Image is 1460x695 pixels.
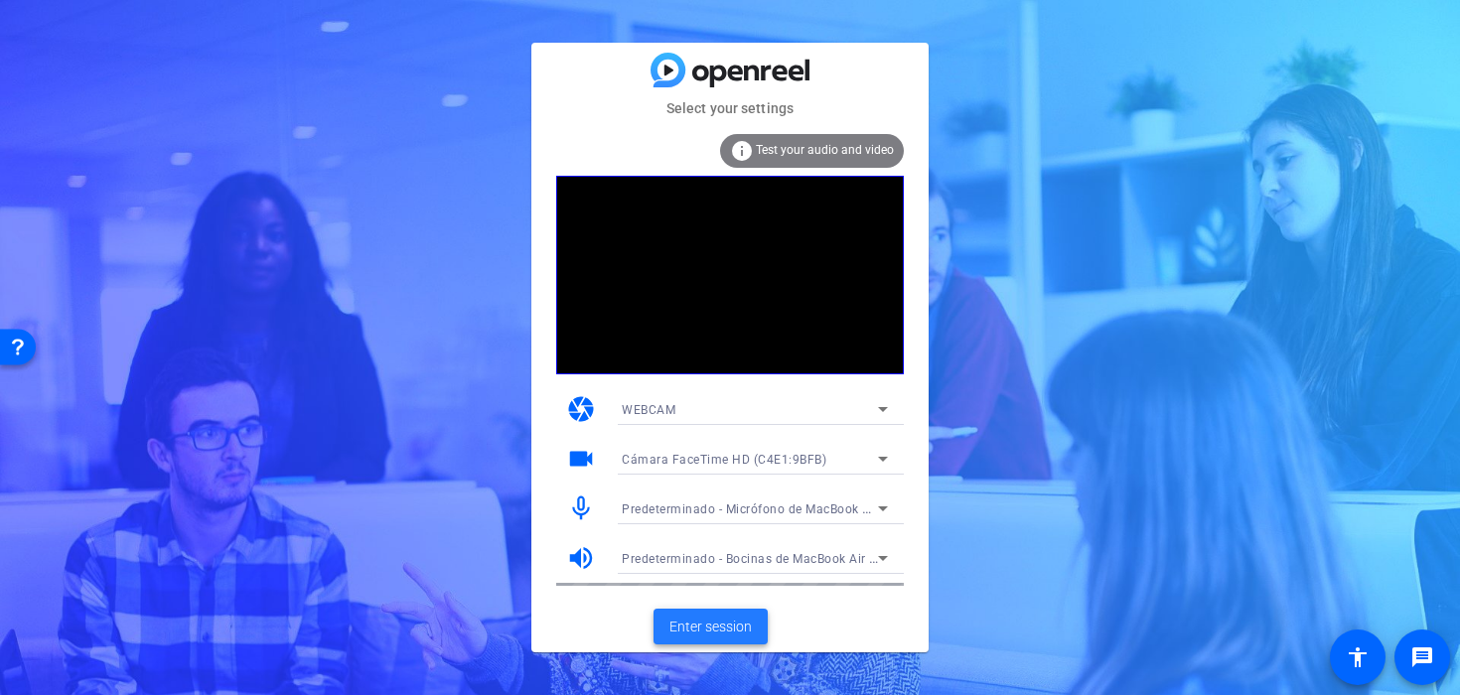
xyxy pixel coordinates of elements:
mat-icon: camera [566,394,596,424]
mat-icon: message [1410,645,1434,669]
button: Enter session [654,609,768,644]
img: blue-gradient.svg [651,53,809,87]
span: Cámara FaceTime HD (C4E1:9BFB) [622,453,826,467]
span: WEBCAM [622,403,675,417]
span: Predeterminado - Micrófono de MacBook Air (Built-in) [622,500,932,516]
span: Predeterminado - Bocinas de MacBook Air (Built-in) [622,550,919,566]
span: Enter session [669,617,752,637]
span: Test your audio and video [756,143,894,157]
mat-icon: accessibility [1346,645,1370,669]
mat-icon: videocam [566,444,596,474]
mat-icon: mic_none [566,493,596,523]
mat-icon: volume_up [566,543,596,573]
mat-icon: info [730,139,754,163]
mat-card-subtitle: Select your settings [531,97,929,119]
